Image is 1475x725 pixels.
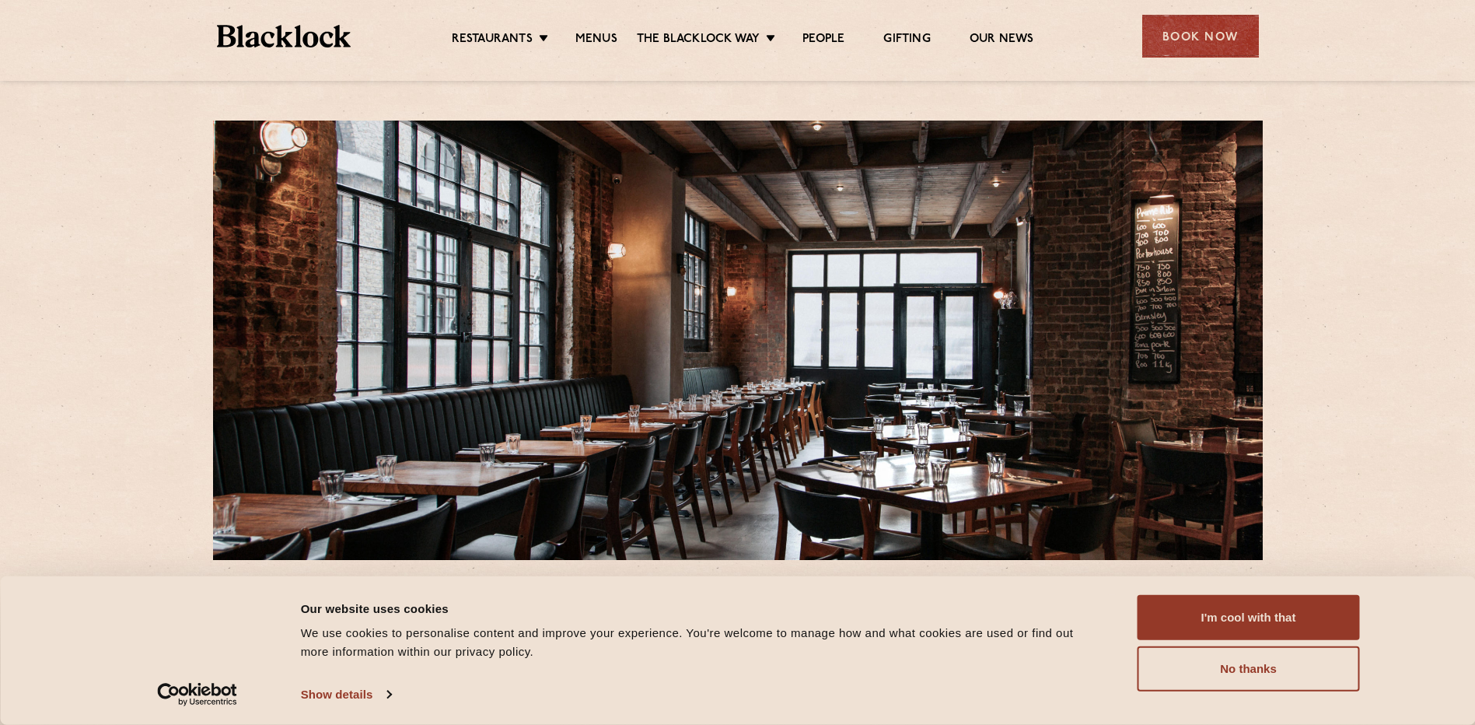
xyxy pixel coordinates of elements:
a: Menus [575,32,617,49]
a: The Blacklock Way [637,32,760,49]
button: I'm cool with that [1138,595,1360,640]
a: Usercentrics Cookiebot - opens in a new window [129,683,265,706]
a: Restaurants [452,32,533,49]
a: Our News [970,32,1034,49]
a: People [802,32,844,49]
div: We use cookies to personalise content and improve your experience. You're welcome to manage how a... [301,624,1103,661]
div: Our website uses cookies [301,599,1103,618]
button: No thanks [1138,646,1360,692]
a: Show details [301,683,391,706]
a: Gifting [883,32,930,49]
div: Book Now [1142,15,1259,58]
img: BL_Textured_Logo-footer-cropped.svg [217,25,351,47]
